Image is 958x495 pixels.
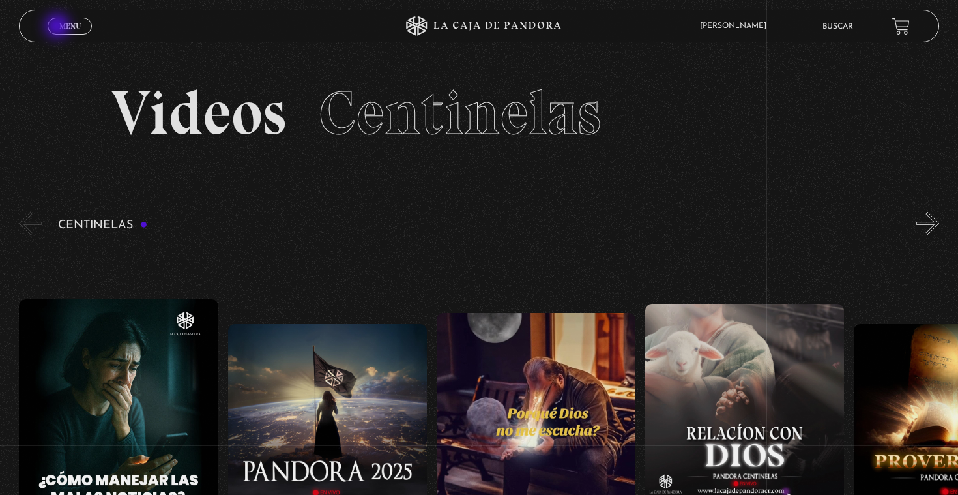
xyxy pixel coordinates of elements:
[55,33,85,42] span: Cerrar
[319,76,601,150] span: Centinelas
[59,22,81,30] span: Menu
[822,23,853,31] a: Buscar
[693,22,779,30] span: [PERSON_NAME]
[111,82,847,144] h2: Videos
[19,212,42,235] button: Previous
[916,212,939,235] button: Next
[58,219,147,232] h3: Centinelas
[892,18,910,35] a: View your shopping cart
